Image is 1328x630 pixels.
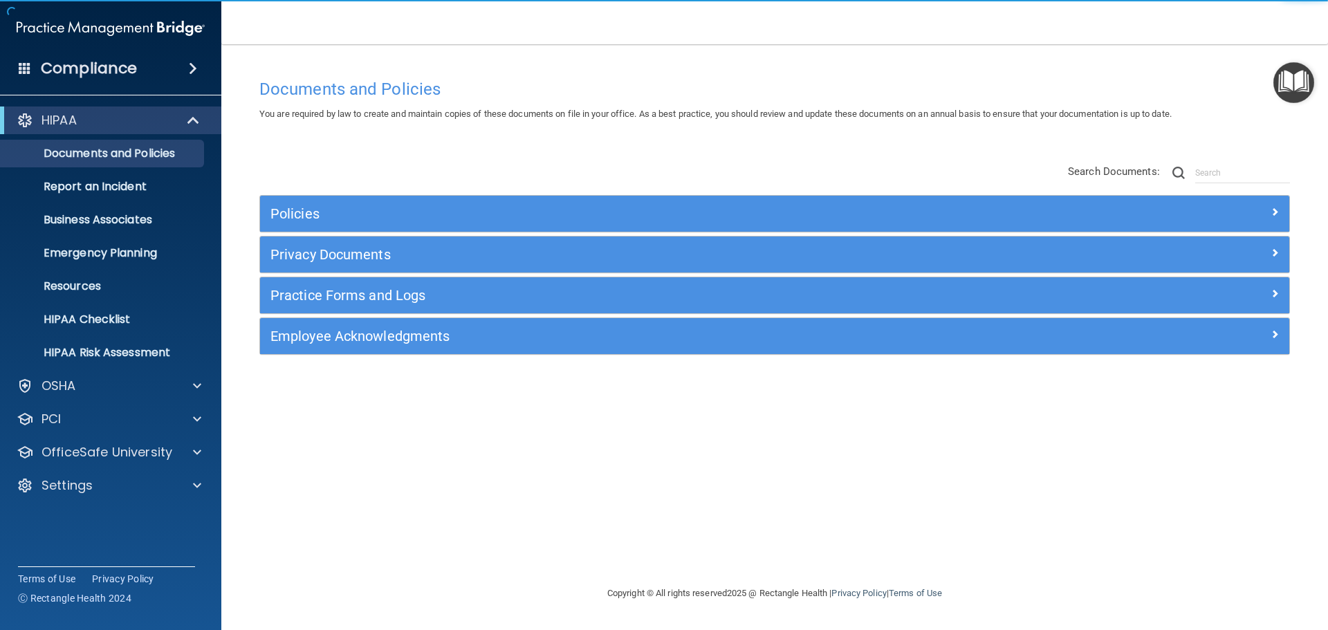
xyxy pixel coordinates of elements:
[41,411,61,427] p: PCI
[889,588,942,598] a: Terms of Use
[18,591,131,605] span: Ⓒ Rectangle Health 2024
[17,477,201,494] a: Settings
[9,279,198,293] p: Resources
[270,328,1022,344] h5: Employee Acknowledgments
[270,325,1279,347] a: Employee Acknowledgments
[9,147,198,160] p: Documents and Policies
[17,378,201,394] a: OSHA
[270,203,1279,225] a: Policies
[17,112,201,129] a: HIPAA
[9,313,198,326] p: HIPAA Checklist
[1273,62,1314,103] button: Open Resource Center
[41,444,172,461] p: OfficeSafe University
[9,213,198,227] p: Business Associates
[270,284,1279,306] a: Practice Forms and Logs
[1195,163,1290,183] input: Search
[17,411,201,427] a: PCI
[41,378,76,394] p: OSHA
[41,59,137,78] h4: Compliance
[17,15,205,42] img: PMB logo
[270,247,1022,262] h5: Privacy Documents
[270,206,1022,221] h5: Policies
[92,572,154,586] a: Privacy Policy
[522,571,1027,615] div: Copyright © All rights reserved 2025 @ Rectangle Health | |
[9,180,198,194] p: Report an Incident
[9,246,198,260] p: Emergency Planning
[270,243,1279,266] a: Privacy Documents
[259,109,1172,119] span: You are required by law to create and maintain copies of these documents on file in your office. ...
[259,80,1290,98] h4: Documents and Policies
[18,572,75,586] a: Terms of Use
[41,112,77,129] p: HIPAA
[1172,167,1185,179] img: ic-search.3b580494.png
[41,477,93,494] p: Settings
[831,588,886,598] a: Privacy Policy
[17,444,201,461] a: OfficeSafe University
[9,346,198,360] p: HIPAA Risk Assessment
[1089,532,1311,587] iframe: Drift Widget Chat Controller
[270,288,1022,303] h5: Practice Forms and Logs
[1068,165,1160,178] span: Search Documents:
